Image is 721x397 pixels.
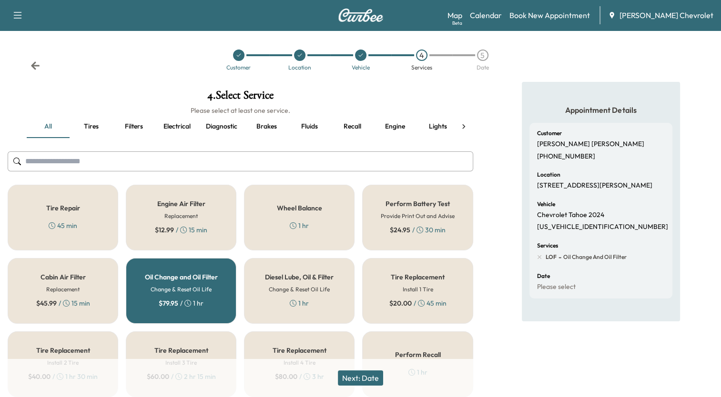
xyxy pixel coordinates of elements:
[389,298,447,308] div: / 45 min
[529,105,672,115] h5: Appointment Details
[389,298,412,308] span: $ 20.00
[395,351,441,358] h5: Perform Recall
[546,253,557,261] span: LOF
[537,201,555,207] h6: Vehicle
[112,115,155,138] button: Filters
[155,225,174,235] span: $ 12.99
[269,285,330,294] h6: Change & Reset Oil Life
[416,115,459,138] button: Lights
[226,65,251,70] div: Customer
[47,358,79,367] h6: Install 2 Tire
[352,65,370,70] div: Vehicle
[411,65,432,70] div: Services
[391,274,445,280] h5: Tire Replacement
[288,115,331,138] button: Fluids
[145,274,218,280] h5: Oil Change and Oil Filter
[390,225,410,235] span: $ 24.95
[537,152,595,161] p: [PHONE_NUMBER]
[151,285,212,294] h6: Change & Reset Oil Life
[159,298,203,308] div: / 1 hr
[619,10,713,21] span: [PERSON_NAME] Chevrolet
[290,298,309,308] div: 1 hr
[537,273,550,279] h6: Date
[403,285,433,294] h6: Install 1 Tire
[159,298,178,308] span: $ 79.95
[416,50,427,61] div: 4
[36,298,90,308] div: / 15 min
[537,140,644,149] p: [PERSON_NAME] [PERSON_NAME]
[477,50,488,61] div: 5
[273,347,326,354] h5: Tire Replacement
[470,10,502,21] a: Calendar
[374,115,416,138] button: Engine
[27,115,454,138] div: basic tabs example
[157,200,205,207] h5: Engine Air Filter
[198,115,245,138] button: Diagnostic
[36,298,57,308] span: $ 45.99
[381,212,455,220] h6: Provide Print Out and Advise
[46,205,80,211] h5: Tire Repair
[46,285,80,294] h6: Replacement
[477,65,489,70] div: Date
[49,221,77,230] div: 45 min
[265,274,334,280] h5: Diesel Lube, Oil & Filter
[290,221,309,230] div: 1 hr
[537,130,562,136] h6: Customer
[30,61,40,70] div: Back
[331,115,374,138] button: Recall
[284,358,315,367] h6: Install 4 Tire
[165,358,197,367] h6: Install 3 Tire
[154,347,208,354] h5: Tire Replacement
[41,274,86,280] h5: Cabin Air Filter
[155,115,198,138] button: Electrical
[557,252,561,262] span: -
[8,89,473,106] h1: 4 . Select Service
[537,211,604,219] p: Chevrolet Tahoe 2024
[509,10,590,21] a: Book New Appointment
[447,10,462,21] a: MapBeta
[288,65,311,70] div: Location
[452,20,462,27] div: Beta
[164,212,198,220] h6: Replacement
[155,225,207,235] div: / 15 min
[338,9,384,22] img: Curbee Logo
[27,115,70,138] button: all
[537,172,560,178] h6: Location
[561,253,627,261] span: Oil Change and Oil Filter
[70,115,112,138] button: Tires
[537,243,558,248] h6: Services
[386,200,450,207] h5: Perform Battery Test
[537,223,668,231] p: [US_VEHICLE_IDENTIFICATION_NUMBER]
[537,283,576,291] p: Please select
[390,225,446,235] div: / 30 min
[36,347,90,354] h5: Tire Replacement
[8,106,473,115] h6: Please select at least one service.
[245,115,288,138] button: Brakes
[338,370,383,386] button: Next: Date
[537,181,652,190] p: [STREET_ADDRESS][PERSON_NAME]
[277,205,322,211] h5: Wheel Balance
